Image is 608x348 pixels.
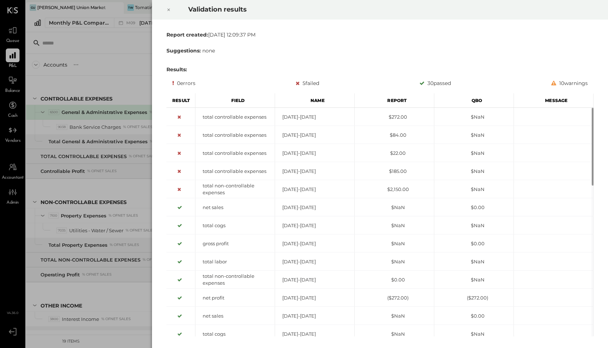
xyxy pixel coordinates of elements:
div: $84.00 [355,132,434,139]
div: [DATE]-[DATE] [275,240,354,247]
div: total controllable expenses [195,114,275,120]
div: $NaN [434,150,514,157]
div: [DATE]-[DATE] [275,276,354,283]
div: $NaN [355,258,434,265]
div: $NaN [434,258,514,265]
div: [DATE]-[DATE] [275,294,354,301]
b: Report created: [166,31,208,38]
div: total controllable expenses [195,168,275,175]
div: $NaN [434,186,514,193]
div: gross profit [195,240,275,247]
div: Result [166,93,195,108]
div: $NaN [355,240,434,247]
div: Message [514,93,594,108]
div: net profit [195,294,275,301]
div: $0.00 [434,313,514,319]
div: Report [355,93,434,108]
div: $NaN [355,313,434,319]
div: $22.00 [355,150,434,157]
b: Results: [166,66,187,73]
div: total cogs [195,222,275,229]
div: 30 passed [419,79,451,88]
div: [DATE]-[DATE] [275,186,354,193]
div: $NaN [434,114,514,120]
div: $2,150.00 [355,186,434,193]
div: 0 errors [172,79,195,88]
div: $NaN [434,331,514,338]
div: $NaN [434,222,514,229]
div: $0.00 [434,204,514,211]
div: total controllable expenses [195,132,275,139]
div: 5 failed [296,79,319,88]
div: ($272.00) [434,294,514,301]
div: $0.00 [355,276,434,283]
div: $NaN [355,331,434,338]
div: [DATE]-[DATE] [275,132,354,139]
div: $NaN [434,276,514,283]
div: $185.00 [355,168,434,175]
h2: Validation results [188,0,524,18]
div: Field [195,93,275,108]
div: total labor [195,258,275,265]
div: Name [275,93,355,108]
div: Qbo [434,93,514,108]
div: ($272.00) [355,294,434,301]
div: net sales [195,313,275,319]
div: [DATE] 12:09:37 PM [166,31,594,38]
div: net sales [195,204,275,211]
div: [DATE]-[DATE] [275,258,354,265]
div: [DATE]-[DATE] [275,204,354,211]
div: [DATE]-[DATE] [275,331,354,338]
div: [DATE]-[DATE] [275,313,354,319]
div: $NaN [355,204,434,211]
b: Suggestions: [166,47,201,54]
div: [DATE]-[DATE] [275,114,354,120]
div: $NaN [434,168,514,175]
div: total non-controllable expenses [195,273,275,286]
div: 10 warnings [551,79,588,88]
div: $0.00 [434,240,514,247]
div: total cogs [195,331,275,338]
div: $272.00 [355,114,434,120]
div: $NaN [355,222,434,229]
div: total non-controllable expenses [195,182,275,196]
div: [DATE]-[DATE] [275,222,354,229]
div: $NaN [434,132,514,139]
div: [DATE]-[DATE] [275,150,354,157]
span: none [202,47,215,54]
div: [DATE]-[DATE] [275,168,354,175]
div: total controllable expenses [195,150,275,157]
